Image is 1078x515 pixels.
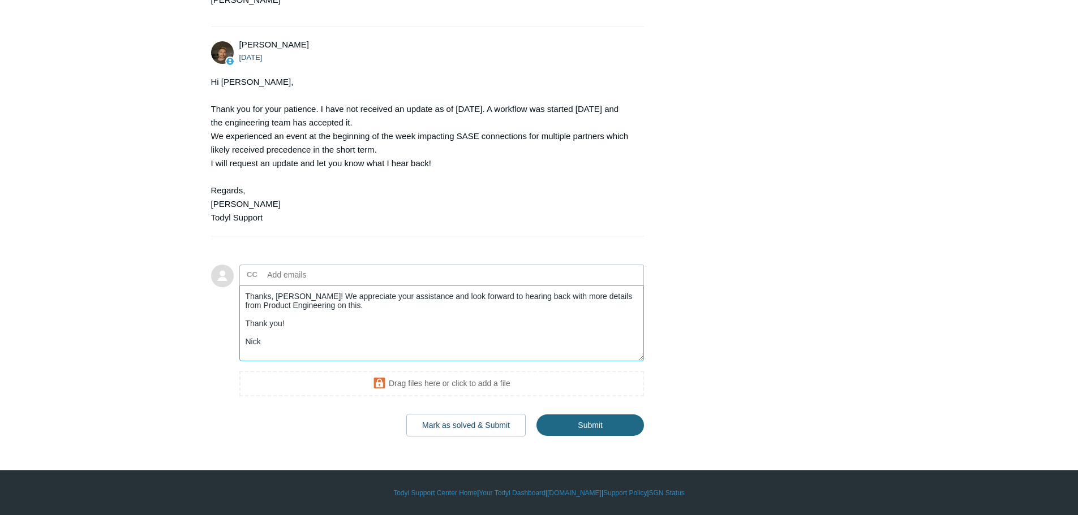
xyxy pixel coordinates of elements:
a: SGN Status [649,488,685,498]
input: Submit [536,414,644,436]
span: Andy Paull [239,40,309,49]
a: Support Policy [603,488,647,498]
input: Add emails [263,266,385,283]
label: CC [247,266,257,283]
a: [DOMAIN_NAME] [547,488,602,498]
div: | | | | [211,488,867,498]
time: 10/02/2025, 14:12 [239,53,263,62]
textarea: Add your reply [239,285,645,362]
a: Todyl Support Center Home [393,488,477,498]
button: Mark as solved & Submit [406,414,526,436]
div: Hi [PERSON_NAME], Thank you for your patience. I have not received an update as of [DATE]. A work... [211,75,633,224]
a: Your Todyl Dashboard [479,488,545,498]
